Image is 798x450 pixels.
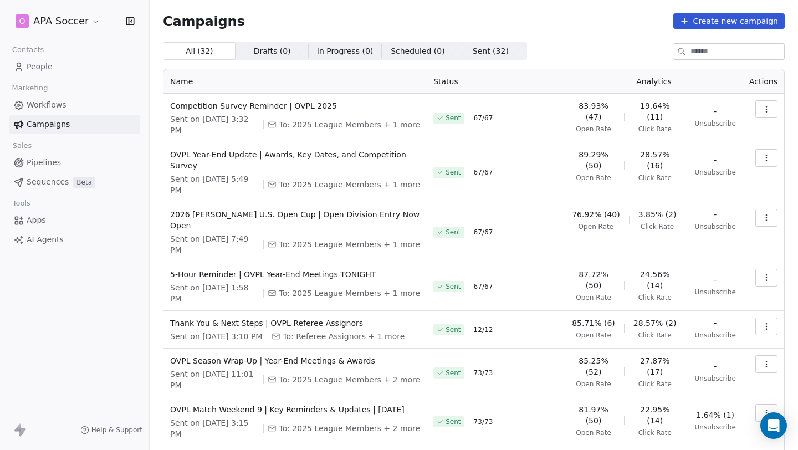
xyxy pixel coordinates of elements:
span: Sent [446,114,461,122]
span: To: 2025 League Members + 1 more [279,288,420,299]
span: Sent on [DATE] 7:49 PM [170,233,259,255]
a: Workflows [9,96,140,114]
span: Sent on [DATE] 3:15 PM [170,417,259,439]
span: 3.85% (2) [638,209,677,220]
span: 83.93% (47) [572,100,615,122]
span: Open Rate [576,331,611,340]
span: Competition Survey Reminder | OVPL 2025 [170,100,420,111]
span: O [19,16,25,27]
span: Marketing [7,80,53,96]
span: Sent [446,369,461,377]
span: 73 / 73 [474,417,493,426]
span: - [714,209,717,220]
span: Open Rate [576,380,611,388]
span: Sent [446,168,461,177]
span: - [714,361,717,372]
span: Click Rate [641,222,674,231]
span: Drafts ( 0 ) [254,45,291,57]
span: Unsubscribe [695,222,736,231]
span: 67 / 67 [474,168,493,177]
span: 81.97% (50) [572,404,615,426]
a: AI Agents [9,231,140,249]
span: Unsubscribe [695,374,736,383]
span: Open Rate [576,293,611,302]
span: Sent [446,282,461,291]
button: Create new campaign [673,13,785,29]
th: Name [163,69,427,94]
span: 2026 [PERSON_NAME] U.S. Open Cup | Open Division Entry Now Open [170,209,420,231]
span: - [714,106,717,117]
span: To: 2025 League Members + 1 more [279,179,420,190]
span: To: 2025 League Members + 1 more [279,239,420,250]
span: Click Rate [638,331,672,340]
span: People [27,61,53,73]
span: Open Rate [576,428,611,437]
span: Sent on [DATE] 5:49 PM [170,173,259,196]
span: In Progress ( 0 ) [317,45,374,57]
div: Open Intercom Messenger [760,412,787,439]
span: - [714,318,717,329]
span: 28.57% (2) [633,318,677,329]
span: Sales [8,137,37,154]
span: To: 2025 League Members + 1 more [279,119,420,130]
span: Sent [446,417,461,426]
span: Sent on [DATE] 1:58 PM [170,282,259,304]
span: 5-Hour Reminder | OVPL Year-End Meetings TONIGHT [170,269,420,280]
span: Campaigns [27,119,70,130]
span: 24.56% (14) [633,269,677,291]
th: Actions [743,69,784,94]
span: AI Agents [27,234,64,246]
span: Apps [27,214,46,226]
span: - [714,274,717,285]
th: Analytics [565,69,743,94]
span: Pipelines [27,157,61,168]
span: 87.72% (50) [572,269,615,291]
a: SequencesBeta [9,173,140,191]
span: Sent [446,228,461,237]
span: Click Rate [638,293,672,302]
span: Thank You & Next Steps | OVPL Referee Assignors [170,318,420,329]
span: APA Soccer [33,14,89,28]
span: Sent ( 32 ) [473,45,509,57]
span: 22.95% (14) [633,404,677,426]
span: Scheduled ( 0 ) [391,45,445,57]
span: Unsubscribe [695,331,736,340]
span: Beta [73,177,95,188]
span: Workflows [27,99,66,111]
span: Sent on [DATE] 3:32 PM [170,114,259,136]
span: Unsubscribe [695,168,736,177]
span: 76.92% (40) [572,209,620,220]
span: Unsubscribe [695,119,736,128]
a: Pipelines [9,154,140,172]
span: Sent on [DATE] 11:01 PM [170,369,259,391]
span: 67 / 67 [474,282,493,291]
th: Status [427,69,565,94]
span: 28.57% (16) [633,149,677,171]
button: OAPA Soccer [13,12,103,30]
span: OVPL Match Weekend 9 | Key Reminders & Updates | [DATE] [170,404,420,415]
span: Tools [8,195,35,212]
span: To: 2025 League Members + 2 more [279,423,420,434]
span: 67 / 67 [474,114,493,122]
span: 89.29% (50) [572,149,615,171]
span: To: 2025 League Members + 2 more [279,374,420,385]
span: Unsubscribe [695,288,736,296]
span: 73 / 73 [474,369,493,377]
span: Open Rate [579,222,614,231]
span: 67 / 67 [474,228,493,237]
span: 1.64% (1) [696,410,734,421]
span: Help & Support [91,426,142,434]
span: 85.25% (52) [572,355,615,377]
span: 12 / 12 [474,325,493,334]
span: Open Rate [576,125,611,134]
a: Apps [9,211,140,229]
span: OVPL Year-End Update | Awards, Key Dates, and Competition Survey [170,149,420,171]
a: Help & Support [80,426,142,434]
span: Click Rate [638,428,672,437]
span: Unsubscribe [695,423,736,432]
span: Sequences [27,176,69,188]
span: 85.71% (6) [572,318,615,329]
span: OVPL Season Wrap-Up | Year-End Meetings & Awards [170,355,420,366]
span: Sent [446,325,461,334]
span: - [714,155,717,166]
